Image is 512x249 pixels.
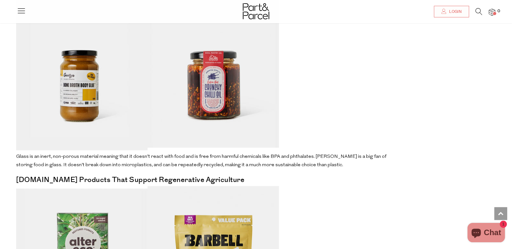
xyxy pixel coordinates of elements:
span: Login [447,9,462,14]
h4: [DOMAIN_NAME] products that support regenerative agriculture [16,176,394,184]
a: Login [434,6,469,17]
inbox-online-store-chat: Shopify online store chat [466,223,507,244]
img: Part&Parcel [243,3,269,19]
a: 0 [489,9,495,15]
div: Glass is an inert, non-porous material meaning that it doesn’t react with food and is free from h... [16,153,394,169]
span: 0 [496,8,502,14]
